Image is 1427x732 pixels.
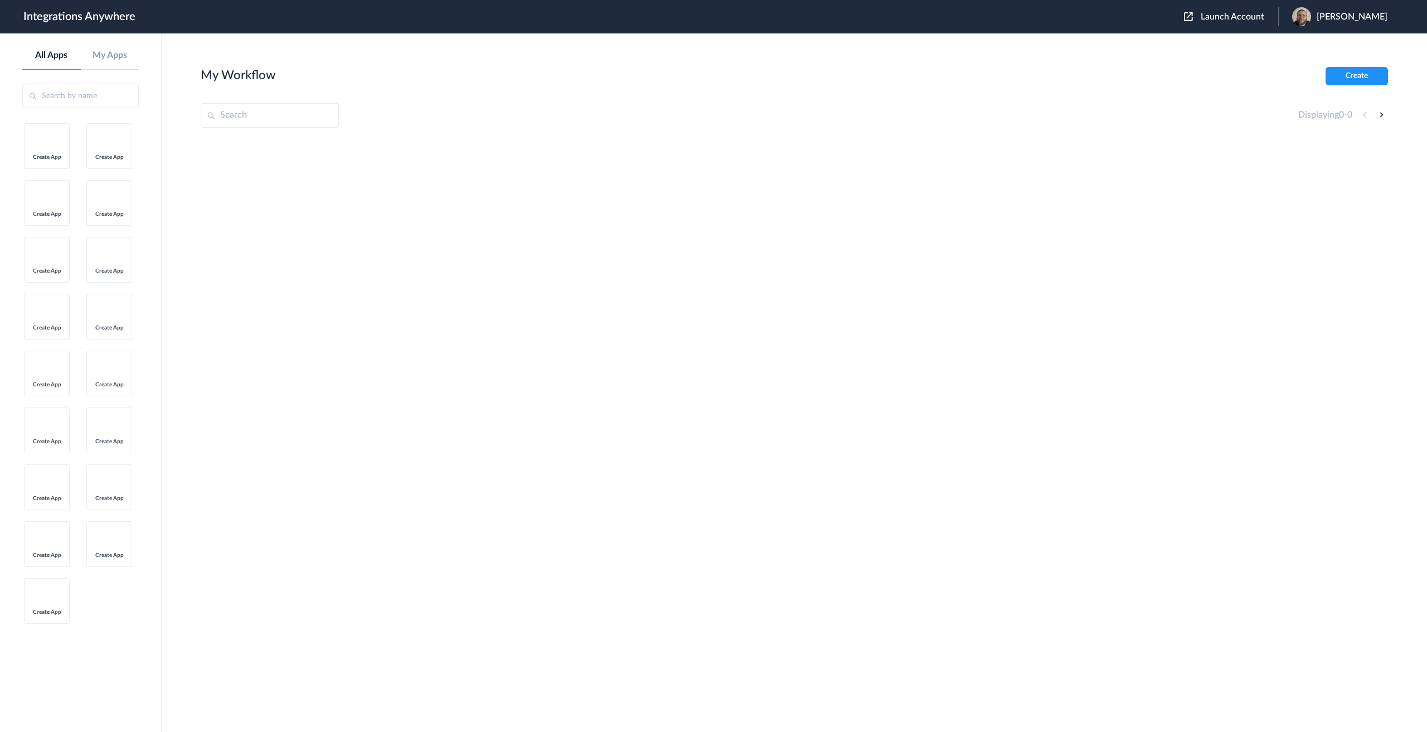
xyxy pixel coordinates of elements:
[30,495,64,502] span: Create App
[92,268,127,274] span: Create App
[1292,7,1311,26] img: img-0405.jpg
[30,438,64,445] span: Create App
[92,211,127,217] span: Create App
[22,84,139,108] input: Search by name
[1326,67,1388,85] button: Create
[92,154,127,161] span: Create App
[1201,12,1264,21] span: Launch Account
[30,154,64,161] span: Create App
[30,211,64,217] span: Create App
[1347,110,1352,119] span: 0
[23,10,135,23] h1: Integrations Anywhere
[30,324,64,331] span: Create App
[30,609,64,615] span: Create App
[22,50,81,61] a: All Apps
[201,68,275,83] h2: My Workflow
[30,552,64,559] span: Create App
[30,268,64,274] span: Create App
[1184,12,1278,22] button: Launch Account
[1317,12,1387,22] span: [PERSON_NAME]
[1339,110,1344,119] span: 0
[201,103,339,128] input: Search
[30,381,64,388] span: Create App
[92,324,127,331] span: Create App
[92,438,127,445] span: Create App
[92,495,127,502] span: Create App
[92,381,127,388] span: Create App
[92,552,127,559] span: Create App
[1298,110,1352,120] h4: Displaying -
[1184,12,1193,21] img: launch-acct-icon.svg
[81,50,139,61] a: My Apps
